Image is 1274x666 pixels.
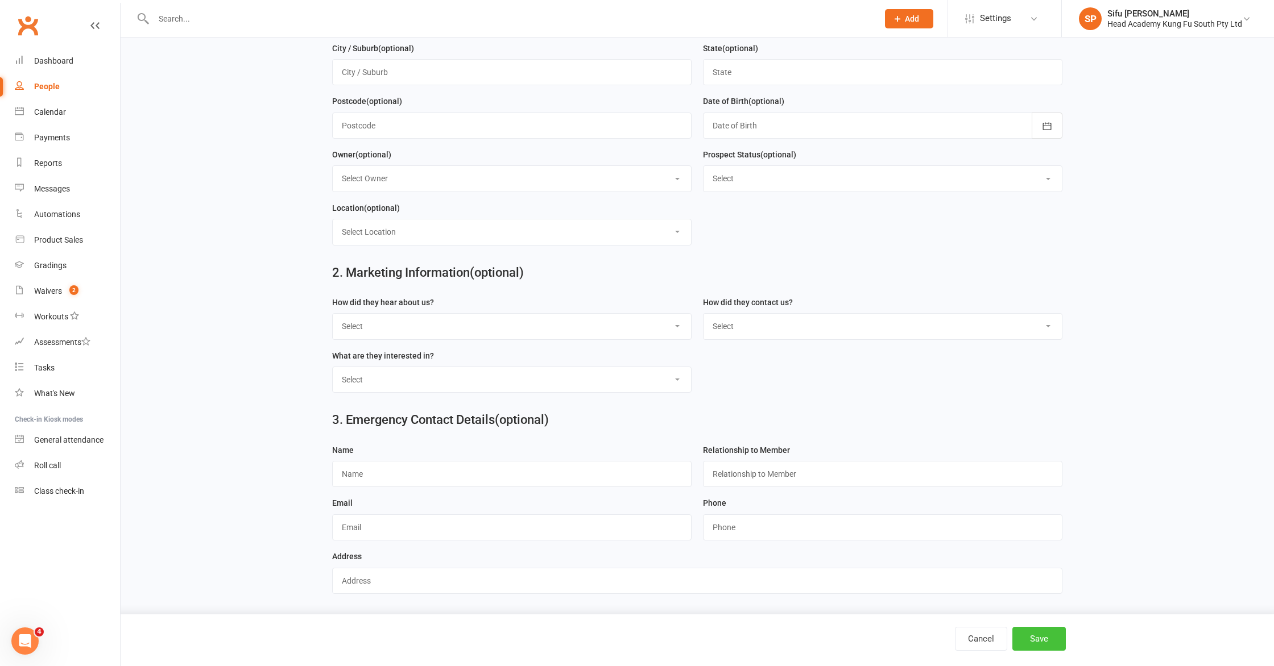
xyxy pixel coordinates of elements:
[955,627,1007,651] button: Cancel
[760,150,796,159] spang: (optional)
[703,514,1062,540] input: Phone
[15,227,120,253] a: Product Sales
[905,14,919,23] span: Add
[34,286,62,295] div: Waivers
[332,95,402,107] label: Postcode
[15,355,120,381] a: Tasks
[34,133,70,142] div: Payments
[34,210,80,219] div: Automations
[15,304,120,330] a: Workouts
[885,9,933,28] button: Add
[1012,627,1066,651] button: Save
[470,265,524,280] span: (optional)
[15,453,120,478] a: Roll call
[332,266,1063,280] h2: 2. Marketing Information
[11,627,39,655] iframe: Intercom live chat
[332,444,354,456] label: Name
[34,486,84,496] div: Class check-in
[15,330,120,355] a: Assessments
[69,285,78,295] span: 2
[332,113,692,139] input: Postcode
[15,176,120,202] a: Messages
[703,148,796,161] label: Prospect Status
[332,202,400,214] label: Location
[703,444,790,456] label: Relationship to Member
[703,42,758,55] label: State
[34,338,90,347] div: Assessments
[15,74,120,99] a: People
[15,48,120,74] a: Dashboard
[15,202,120,227] a: Automations
[15,151,120,176] a: Reports
[34,235,83,244] div: Product Sales
[15,478,120,504] a: Class kiosk mode
[34,261,67,270] div: Gradings
[332,296,434,309] label: How did they hear about us?
[364,203,400,213] spang: (optional)
[34,56,73,65] div: Dashboard
[34,184,70,193] div: Messages
[355,150,391,159] spang: (optional)
[703,59,1062,85] input: State
[366,97,402,106] spang: (optional)
[34,312,68,321] div: Workouts
[703,95,784,107] label: Date of Birth
[495,413,549,427] span: (optional)
[703,461,1062,487] input: Relationship to Member
[332,148,391,161] label: Owner
[34,107,66,116] div: Calendar
[15,125,120,151] a: Payments
[332,568,1063,594] input: Address
[378,44,414,53] spang: (optional)
[34,363,55,372] div: Tasks
[15,253,120,278] a: Gradings
[332,514,692,540] input: Email
[1079,7,1102,30] div: SP
[35,627,44,636] span: 4
[332,550,362,563] label: Address
[332,59,692,85] input: City / Suburb
[332,349,434,362] label: What are they interested in?
[1107,19,1242,29] div: Head Academy Kung Fu South Pty Ltd
[34,461,61,470] div: Roll call
[703,497,726,509] label: Phone
[332,42,414,55] label: City / Suburb
[703,296,793,309] label: How did they contact us?
[34,82,60,91] div: People
[34,435,104,444] div: General attendance
[15,278,120,304] a: Waivers 2
[15,381,120,406] a: What's New
[14,11,42,40] a: Clubworx
[332,497,353,509] label: Email
[34,389,75,398] div: What's New
[34,159,62,168] div: Reports
[15,99,120,125] a: Calendar
[150,11,870,27] input: Search...
[332,461,692,487] input: Name
[1107,9,1242,19] div: Sifu [PERSON_NAME]
[15,427,120,453] a: General attendance kiosk mode
[980,6,1011,31] span: Settings
[332,413,1063,427] h2: 3. Emergency Contact Details
[722,44,758,53] spang: (optional)
[748,97,784,106] spang: (optional)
